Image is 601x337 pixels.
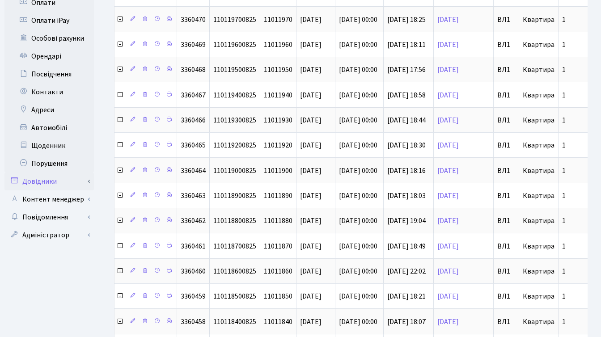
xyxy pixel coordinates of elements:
[4,173,94,190] a: Довідники
[437,317,459,327] a: [DATE]
[523,140,554,150] span: Квартира
[523,266,554,276] span: Квартира
[213,266,256,276] span: 110118600825
[4,155,94,173] a: Порушення
[181,140,206,150] span: 3360465
[300,266,322,276] span: [DATE]
[437,191,459,201] a: [DATE]
[523,191,554,201] span: Квартира
[264,115,292,125] span: 11011930
[562,216,566,226] span: 1
[387,115,426,125] span: [DATE] 18:44
[339,115,377,125] span: [DATE] 00:00
[213,140,256,150] span: 110119200825
[4,47,94,65] a: Орендарі
[562,241,566,251] span: 1
[4,119,94,137] a: Автомобілі
[497,142,515,149] span: ВЛ1
[497,66,515,73] span: ВЛ1
[300,115,322,125] span: [DATE]
[437,90,459,100] a: [DATE]
[437,166,459,176] a: [DATE]
[300,291,322,301] span: [DATE]
[181,241,206,251] span: 3360461
[339,291,377,301] span: [DATE] 00:00
[523,241,554,251] span: Квартира
[339,140,377,150] span: [DATE] 00:00
[213,90,256,100] span: 110119400825
[523,15,554,25] span: Квартира
[562,140,566,150] span: 1
[4,29,94,47] a: Особові рахунки
[213,216,256,226] span: 110118800825
[213,317,256,327] span: 110118400825
[181,216,206,226] span: 3360462
[387,317,426,327] span: [DATE] 18:07
[181,15,206,25] span: 3360470
[300,90,322,100] span: [DATE]
[300,140,322,150] span: [DATE]
[339,40,377,50] span: [DATE] 00:00
[264,90,292,100] span: 11011940
[213,40,256,50] span: 110119600825
[300,40,322,50] span: [DATE]
[4,226,94,244] a: Адміністратор
[181,266,206,276] span: 3360460
[4,137,94,155] a: Щоденник
[562,291,566,301] span: 1
[437,266,459,276] a: [DATE]
[339,317,377,327] span: [DATE] 00:00
[4,101,94,119] a: Адреси
[181,115,206,125] span: 3360466
[562,65,566,75] span: 1
[523,65,554,75] span: Квартира
[562,15,566,25] span: 1
[562,166,566,176] span: 1
[497,41,515,48] span: ВЛ1
[387,40,426,50] span: [DATE] 18:11
[264,317,292,327] span: 11011840
[523,40,554,50] span: Квартира
[387,241,426,251] span: [DATE] 18:49
[387,216,426,226] span: [DATE] 19:04
[181,90,206,100] span: 3360467
[387,15,426,25] span: [DATE] 18:25
[300,317,322,327] span: [DATE]
[181,166,206,176] span: 3360464
[4,12,94,29] a: Оплати iPay
[264,166,292,176] span: 11011900
[213,115,256,125] span: 110119300825
[264,241,292,251] span: 11011870
[497,318,515,325] span: ВЛ1
[4,65,94,83] a: Посвідчення
[523,115,554,125] span: Квартира
[339,166,377,176] span: [DATE] 00:00
[4,190,94,208] a: Контент менеджер
[387,166,426,176] span: [DATE] 18:16
[387,140,426,150] span: [DATE] 18:30
[4,208,94,226] a: Повідомлення
[300,191,322,201] span: [DATE]
[300,15,322,25] span: [DATE]
[4,83,94,101] a: Контакти
[497,243,515,250] span: ВЛ1
[437,65,459,75] a: [DATE]
[497,192,515,199] span: ВЛ1
[300,166,322,176] span: [DATE]
[213,191,256,201] span: 110118900825
[523,90,554,100] span: Квартира
[562,317,566,327] span: 1
[339,241,377,251] span: [DATE] 00:00
[497,268,515,275] span: ВЛ1
[387,90,426,100] span: [DATE] 18:58
[523,216,554,226] span: Квартира
[562,90,566,100] span: 1
[523,317,554,327] span: Квартира
[497,293,515,300] span: ВЛ1
[181,40,206,50] span: 3360469
[264,40,292,50] span: 11011960
[339,191,377,201] span: [DATE] 00:00
[437,15,459,25] a: [DATE]
[213,65,256,75] span: 110119500825
[339,15,377,25] span: [DATE] 00:00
